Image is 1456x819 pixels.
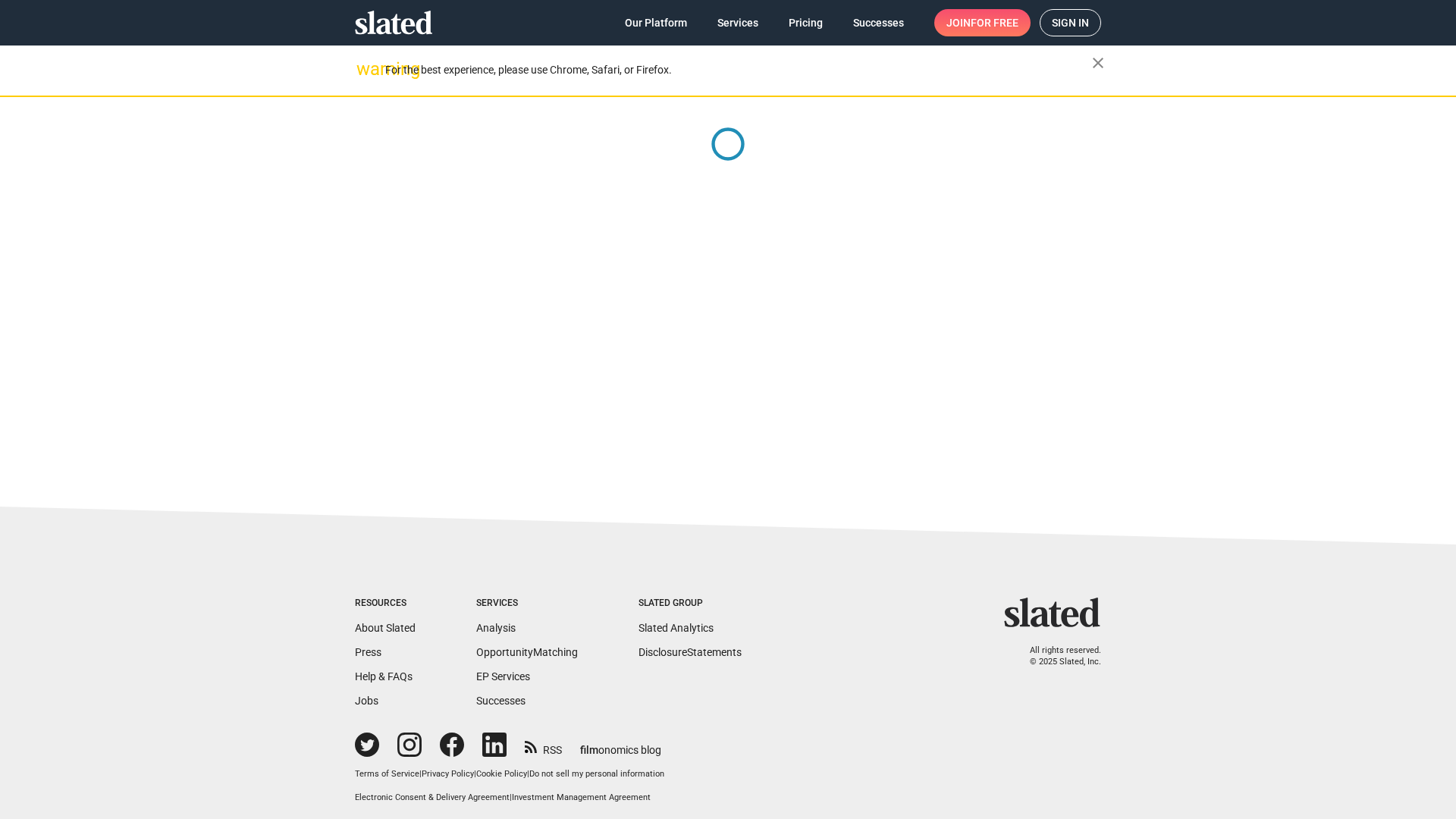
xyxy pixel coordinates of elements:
[422,769,474,779] a: Privacy Policy
[639,622,714,634] a: Slated Analytics
[529,769,664,780] button: Do not sell my personal information
[476,646,578,658] a: OpportunityMatching
[476,769,527,779] a: Cookie Policy
[971,9,1018,36] span: for free
[613,9,699,36] a: Our Platform
[512,792,651,802] a: Investment Management Agreement
[717,9,758,36] span: Services
[355,670,413,682] a: Help & FAQs
[355,622,416,634] a: About Slated
[355,695,378,707] a: Jobs
[1052,10,1089,36] span: Sign in
[356,60,375,78] mat-icon: warning
[853,9,904,36] span: Successes
[355,598,416,610] div: Resources
[474,769,476,779] span: |
[789,9,823,36] span: Pricing
[476,598,578,610] div: Services
[580,731,661,758] a: filmonomics blog
[639,646,742,658] a: DisclosureStatements
[510,792,512,802] span: |
[355,769,419,779] a: Terms of Service
[1089,54,1107,72] mat-icon: close
[385,60,1092,80] div: For the best experience, please use Chrome, Safari, or Firefox.
[476,695,526,707] a: Successes
[580,744,598,756] span: film
[777,9,835,36] a: Pricing
[1040,9,1101,36] a: Sign in
[1014,645,1101,667] p: All rights reserved. © 2025 Slated, Inc.
[476,622,516,634] a: Analysis
[355,792,510,802] a: Electronic Consent & Delivery Agreement
[946,9,1018,36] span: Join
[476,670,530,682] a: EP Services
[525,734,562,758] a: RSS
[355,646,381,658] a: Press
[705,9,770,36] a: Services
[841,9,916,36] a: Successes
[639,598,742,610] div: Slated Group
[625,9,687,36] span: Our Platform
[934,9,1031,36] a: Joinfor free
[527,769,529,779] span: |
[419,769,422,779] span: |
